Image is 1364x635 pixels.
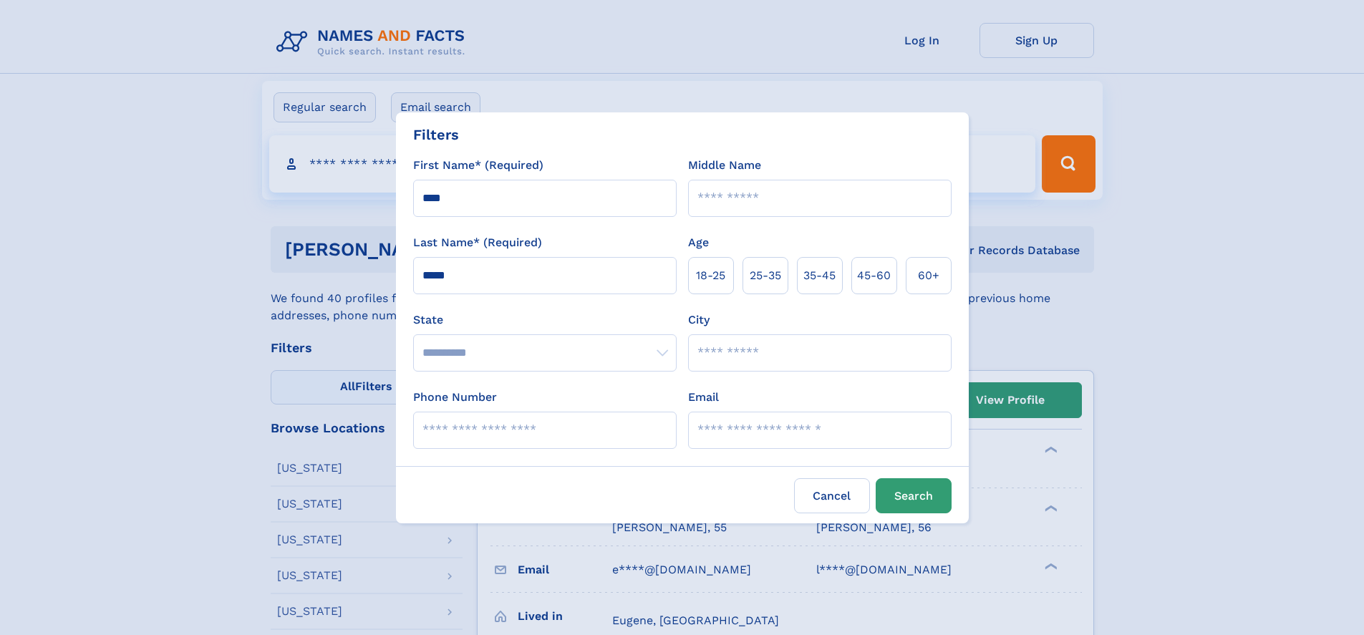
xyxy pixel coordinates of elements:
[688,311,710,329] label: City
[803,267,836,284] span: 35‑45
[413,311,677,329] label: State
[918,267,939,284] span: 60+
[876,478,952,513] button: Search
[794,478,870,513] label: Cancel
[413,389,497,406] label: Phone Number
[696,267,725,284] span: 18‑25
[688,157,761,174] label: Middle Name
[413,234,542,251] label: Last Name* (Required)
[413,124,459,145] div: Filters
[750,267,781,284] span: 25‑35
[688,234,709,251] label: Age
[413,157,543,174] label: First Name* (Required)
[857,267,891,284] span: 45‑60
[688,389,719,406] label: Email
